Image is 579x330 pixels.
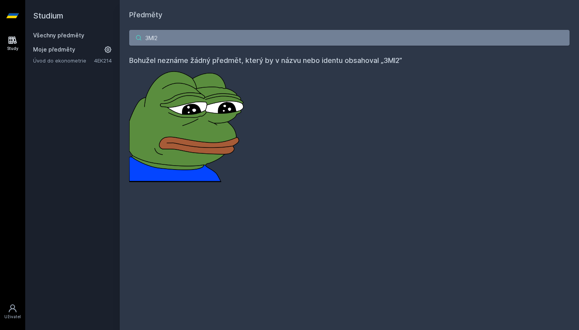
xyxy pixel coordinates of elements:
a: Study [2,31,24,55]
a: Uživatel [2,300,24,324]
img: error_picture.png [129,66,247,182]
h4: Bohužel neznáme žádný předmět, který by v názvu nebo identu obsahoval „3MI2” [129,55,570,66]
input: Název nebo ident předmětu… [129,30,570,46]
a: Úvod do ekonometrie [33,57,94,65]
div: Study [7,46,19,52]
a: Všechny předměty [33,32,84,39]
h1: Předměty [129,9,570,20]
a: 4EK214 [94,57,112,64]
span: Moje předměty [33,46,75,53]
div: Uživatel [4,314,21,320]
